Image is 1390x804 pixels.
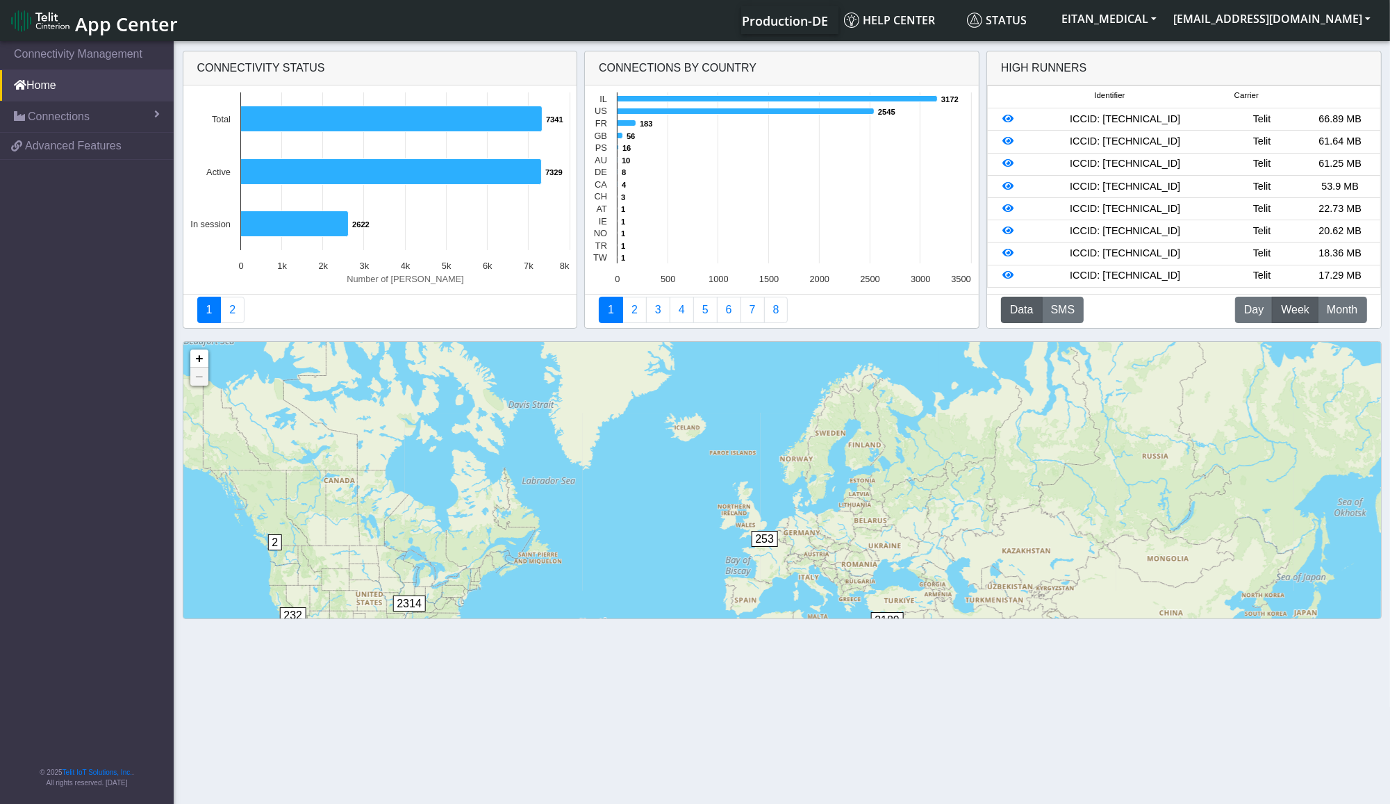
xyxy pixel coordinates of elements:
img: logo-telit-cinterion-gw-new.png [11,10,69,32]
div: Telit [1223,156,1301,172]
text: 2500 [861,274,880,284]
img: status.svg [967,13,982,28]
text: US [595,106,607,116]
text: CH [595,191,607,202]
text: 10 [622,156,630,165]
div: 20.62 MB [1301,224,1380,239]
span: 253 [751,531,778,547]
button: EITAN_MEDICAL [1053,6,1165,31]
a: Status [961,6,1053,34]
div: ICCID: [TECHNICAL_ID] [1027,179,1223,195]
div: Telit [1223,179,1301,195]
div: Telit [1223,224,1301,239]
div: Connectivity status [183,51,577,85]
a: App Center [11,6,176,35]
div: ICCID: [TECHNICAL_ID] [1027,268,1223,284]
text: CA [595,179,607,190]
text: 0 [615,274,620,284]
text: 8k [559,261,569,271]
a: Telit IoT Solutions, Inc. [63,769,132,776]
text: 1k [277,261,287,271]
text: 8 [622,168,626,177]
a: Connections By Carrier [670,297,694,323]
a: Usage by Carrier [693,297,718,323]
text: 2622 [352,220,370,229]
text: 7k [524,261,533,271]
text: 3k [359,261,369,271]
img: knowledge.svg [844,13,859,28]
button: SMS [1042,297,1084,323]
text: 3172 [941,95,959,104]
text: 5k [441,261,451,271]
a: Usage per Country [646,297,670,323]
text: Number of [PERSON_NAME] [347,274,464,284]
div: ICCID: [TECHNICAL_ID] [1027,156,1223,172]
span: Carrier [1234,90,1259,101]
button: Month [1318,297,1366,323]
div: 61.25 MB [1301,156,1380,172]
button: Week [1272,297,1318,323]
text: AT [597,204,608,214]
text: TR [595,240,607,251]
text: NO [594,228,607,238]
a: Carrier [622,297,647,323]
a: Not Connected for 30 days [764,297,788,323]
a: Your current platform instance [741,6,827,34]
div: Telit [1223,112,1301,127]
div: High Runners [1001,60,1087,76]
text: 183 [640,120,653,128]
div: 61.64 MB [1301,134,1380,149]
text: IE [599,216,607,227]
div: 18.36 MB [1301,246,1380,261]
text: 6k [482,261,492,271]
div: Telit [1223,246,1301,261]
div: ICCID: [TECHNICAL_ID] [1027,134,1223,149]
a: Connectivity status [197,297,222,323]
span: Day [1244,302,1264,318]
text: 1 [621,229,625,238]
div: 22.73 MB [1301,202,1380,217]
text: Total [211,114,230,124]
text: 3500 [952,274,971,284]
text: 2k [318,261,328,271]
a: 14 Days Trend [717,297,741,323]
a: Connections By Country [599,297,623,323]
text: GB [595,131,608,141]
text: 1 [621,242,625,250]
span: 2 [267,534,282,550]
text: AU [595,155,607,165]
div: 17.29 MB [1301,268,1380,284]
span: Month [1327,302,1357,318]
span: Production-DE [742,13,828,29]
button: [EMAIL_ADDRESS][DOMAIN_NAME] [1165,6,1379,31]
nav: Summary paging [197,297,563,323]
text: 1 [621,218,625,226]
text: 1000 [709,274,728,284]
span: Week [1281,302,1309,318]
text: 0 [238,261,243,271]
span: Identifier [1094,90,1125,101]
text: 500 [661,274,675,284]
span: Advanced Features [25,138,122,154]
div: Telit [1223,134,1301,149]
div: ICCID: [TECHNICAL_ID] [1027,224,1223,239]
text: 4 [622,181,627,189]
text: 3 [621,193,625,202]
span: Help center [844,13,935,28]
div: ICCID: [TECHNICAL_ID] [1027,112,1223,127]
button: Day [1235,297,1273,323]
text: TW [593,252,608,263]
text: 2545 [878,108,895,116]
text: PS [595,142,607,153]
text: Active [206,167,231,177]
text: 2000 [810,274,829,284]
div: Connections By Country [585,51,979,85]
span: Connections [28,108,90,125]
a: Zero Session [740,297,765,323]
div: 66.89 MB [1301,112,1380,127]
div: ICCID: [TECHNICAL_ID] [1027,202,1223,217]
text: 4k [400,261,410,271]
div: Telit [1223,268,1301,284]
a: Zoom out [190,368,208,386]
a: Zoom in [190,350,208,368]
